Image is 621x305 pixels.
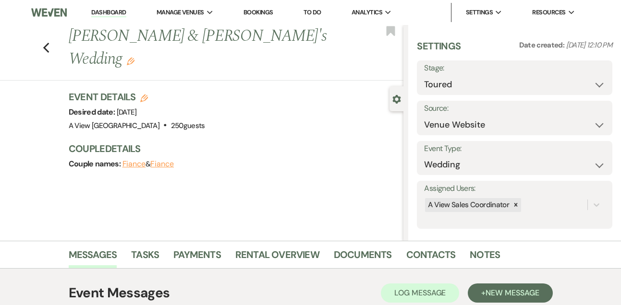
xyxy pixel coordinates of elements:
img: Weven Logo [31,2,67,23]
a: Contacts [406,247,456,268]
button: Close lead details [392,94,401,103]
span: Settings [466,8,493,17]
span: & [122,159,174,169]
label: Source: [424,102,605,116]
span: Analytics [352,8,382,17]
a: To Do [304,8,321,16]
a: Payments [173,247,221,268]
h3: Event Details [69,90,205,104]
span: New Message [486,288,539,298]
a: Notes [470,247,500,268]
span: [DATE] [117,107,137,117]
span: Manage Venues [157,8,204,17]
span: Couple names: [69,159,122,169]
label: Stage: [424,61,605,75]
a: Messages [69,247,117,268]
h3: Settings [417,39,461,60]
label: Event Type: [424,142,605,156]
a: Documents [334,247,392,268]
span: Desired date: [69,107,117,117]
button: Log Message [381,283,459,303]
a: Rental Overview [235,247,319,268]
h3: Couple Details [69,142,394,155]
span: [DATE] 12:10 PM [566,40,612,50]
span: 250 guests [171,121,205,130]
span: A View [GEOGRAPHIC_DATA] [69,121,160,130]
span: Resources [532,8,565,17]
a: Tasks [131,247,159,268]
button: Fiance [122,160,146,168]
span: Date created: [519,40,566,50]
h1: [PERSON_NAME] & [PERSON_NAME]'s Wedding [69,25,333,70]
button: Edit [127,57,134,65]
label: Assigned Users: [424,182,605,196]
div: A View Sales Coordinator [425,198,511,212]
a: Dashboard [91,8,126,17]
button: Fiance [150,160,174,168]
button: +New Message [468,283,552,303]
h1: Event Messages [69,283,170,303]
span: Log Message [394,288,446,298]
a: Bookings [244,8,273,16]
